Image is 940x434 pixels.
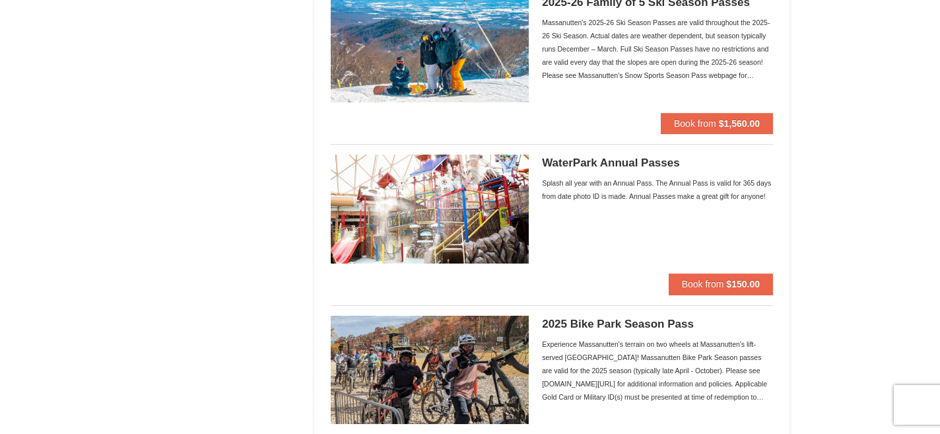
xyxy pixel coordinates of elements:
[726,279,760,289] strong: $150.00
[542,176,773,203] div: Splash all year with an Annual Pass. The Annual Pass is valid for 365 days from date photo ID is ...
[674,118,716,129] span: Book from
[331,155,529,263] img: 6619937-36-230dbc92.jpg
[669,273,773,295] button: Book from $150.00
[542,338,773,404] div: Experience Massanutten's terrain on two wheels at Massanutten's lift-served [GEOGRAPHIC_DATA]! Ma...
[542,318,773,331] h5: 2025 Bike Park Season Pass
[542,157,773,170] h5: WaterPark Annual Passes
[542,16,773,82] div: Massanutten's 2025-26 Ski Season Passes are valid throughout the 2025-26 Ski Season. Actual dates...
[331,316,529,424] img: 6619937-163-6ccc3969.jpg
[661,113,773,134] button: Book from $1,560.00
[719,118,760,129] strong: $1,560.00
[682,279,724,289] span: Book from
